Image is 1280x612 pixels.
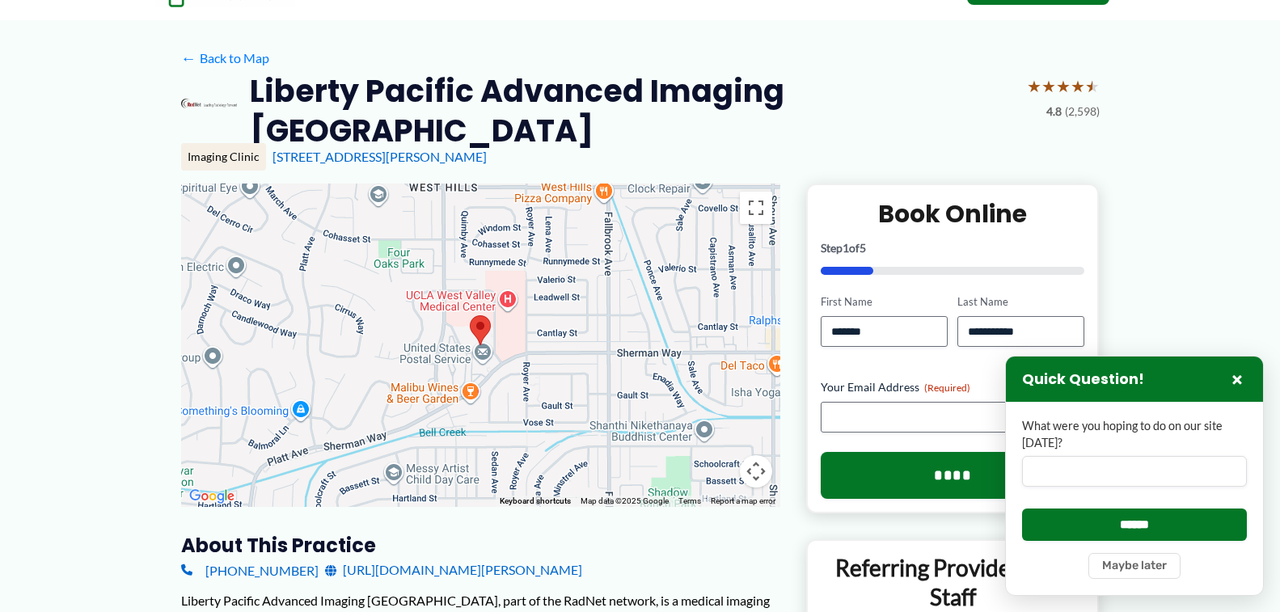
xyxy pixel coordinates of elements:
span: 1 [843,241,849,255]
label: Last Name [957,294,1084,310]
label: Your Email Address [821,379,1085,395]
a: [URL][DOMAIN_NAME][PERSON_NAME] [325,558,582,582]
span: ← [181,50,196,65]
button: Maybe later [1088,553,1181,579]
p: Referring Providers and Staff [820,553,1086,612]
button: Toggle fullscreen view [740,192,772,224]
span: ★ [1085,71,1100,101]
button: Keyboard shortcuts [500,496,571,507]
a: Open this area in Google Maps (opens a new window) [185,486,239,507]
span: ★ [1041,71,1056,101]
span: (2,598) [1065,101,1100,122]
span: ★ [1071,71,1085,101]
span: ★ [1027,71,1041,101]
span: (Required) [924,382,970,394]
img: Google [185,486,239,507]
p: Step of [821,243,1085,254]
h3: About this practice [181,533,780,558]
label: What were you hoping to do on our site [DATE]? [1022,418,1247,451]
div: Imaging Clinic [181,143,266,171]
h2: Book Online [821,198,1085,230]
a: Terms (opens in new tab) [678,496,701,505]
a: [PHONE_NUMBER] [181,558,319,582]
span: ★ [1056,71,1071,101]
button: Close [1227,369,1247,389]
a: ←Back to Map [181,46,269,70]
h2: Liberty Pacific Advanced Imaging [GEOGRAPHIC_DATA] [250,71,1014,151]
a: [STREET_ADDRESS][PERSON_NAME] [272,149,487,164]
a: Report a map error [711,496,775,505]
span: Map data ©2025 Google [581,496,669,505]
span: 5 [860,241,866,255]
span: 4.8 [1046,101,1062,122]
button: Map camera controls [740,455,772,487]
h3: Quick Question! [1022,370,1144,389]
label: First Name [821,294,948,310]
